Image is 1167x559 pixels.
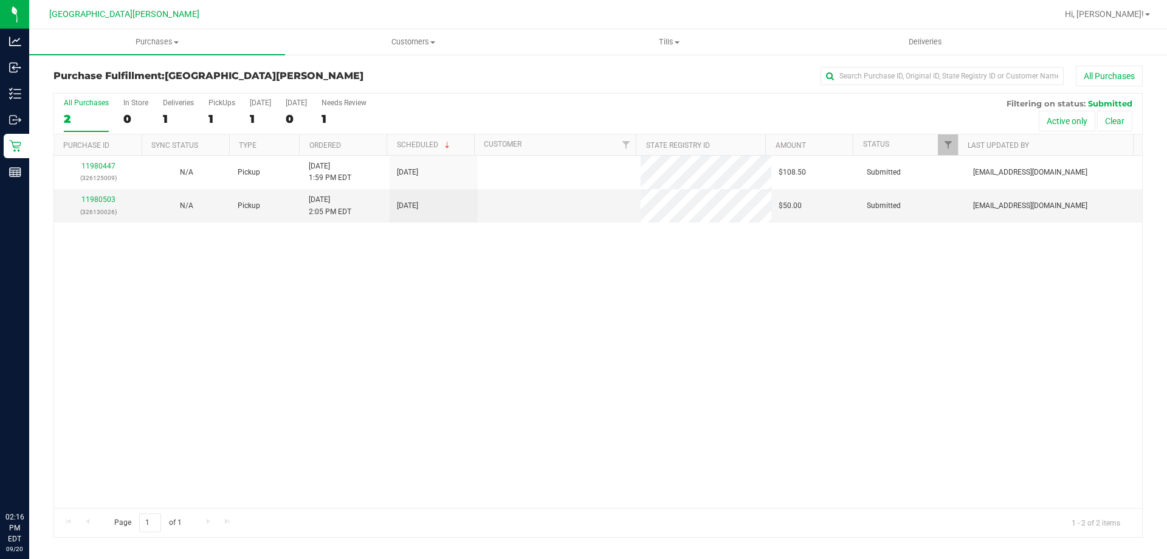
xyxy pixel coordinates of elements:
inline-svg: Retail [9,140,21,152]
a: Ordered [309,141,341,150]
span: [EMAIL_ADDRESS][DOMAIN_NAME] [973,200,1087,212]
a: Customer [484,140,522,148]
span: Purchases [29,36,285,47]
span: [DATE] 1:59 PM EDT [309,161,351,184]
div: 2 [64,112,109,126]
span: 1 - 2 of 2 items [1062,513,1130,532]
a: Deliveries [797,29,1053,55]
span: [GEOGRAPHIC_DATA][PERSON_NAME] [165,70,363,82]
inline-svg: Analytics [9,35,21,47]
div: 1 [250,112,271,126]
span: $108.50 [779,167,806,178]
div: [DATE] [286,99,307,107]
a: Amount [776,141,806,150]
div: PickUps [208,99,235,107]
div: 1 [163,112,194,126]
span: Hi, [PERSON_NAME]! [1065,9,1144,19]
span: Filtering on status: [1007,99,1086,108]
div: 0 [123,112,148,126]
button: Clear [1097,111,1132,131]
span: Submitted [867,167,901,178]
span: $50.00 [779,200,802,212]
span: [DATE] [397,200,418,212]
span: Submitted [1088,99,1132,108]
a: Type [239,141,256,150]
button: N/A [180,167,193,178]
span: Customers [286,36,540,47]
a: Last Updated By [968,141,1029,150]
a: Purchases [29,29,285,55]
p: (326125009) [61,172,135,184]
div: In Store [123,99,148,107]
span: Tills [542,36,796,47]
div: 1 [208,112,235,126]
span: [DATE] 2:05 PM EDT [309,194,351,217]
a: Status [863,140,889,148]
input: Search Purchase ID, Original ID, State Registry ID or Customer Name... [821,67,1064,85]
div: All Purchases [64,99,109,107]
inline-svg: Outbound [9,114,21,126]
a: 11980503 [81,195,115,204]
span: [EMAIL_ADDRESS][DOMAIN_NAME] [973,167,1087,178]
iframe: Resource center [12,462,49,498]
span: Pickup [238,167,260,178]
span: Not Applicable [180,201,193,210]
button: N/A [180,200,193,212]
span: Not Applicable [180,168,193,176]
div: 0 [286,112,307,126]
span: Page of 1 [104,513,191,532]
div: Deliveries [163,99,194,107]
p: (326130026) [61,206,135,218]
inline-svg: Reports [9,166,21,178]
a: Purchase ID [63,141,109,150]
button: All Purchases [1076,66,1143,86]
a: 11980447 [81,162,115,170]
a: Customers [285,29,541,55]
div: [DATE] [250,99,271,107]
a: State Registry ID [646,141,710,150]
span: [GEOGRAPHIC_DATA][PERSON_NAME] [49,9,199,19]
input: 1 [139,513,161,532]
div: 1 [322,112,367,126]
span: [DATE] [397,167,418,178]
inline-svg: Inbound [9,61,21,74]
div: Needs Review [322,99,367,107]
h3: Purchase Fulfillment: [53,71,416,82]
span: Submitted [867,200,901,212]
a: Sync Status [151,141,198,150]
a: Filter [938,134,958,155]
p: 02:16 PM EDT [5,512,24,544]
a: Tills [541,29,797,55]
span: Pickup [238,200,260,212]
button: Active only [1039,111,1095,131]
span: Deliveries [892,36,959,47]
inline-svg: Inventory [9,88,21,100]
p: 09/20 [5,544,24,554]
a: Filter [616,134,636,155]
a: Scheduled [397,141,452,149]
